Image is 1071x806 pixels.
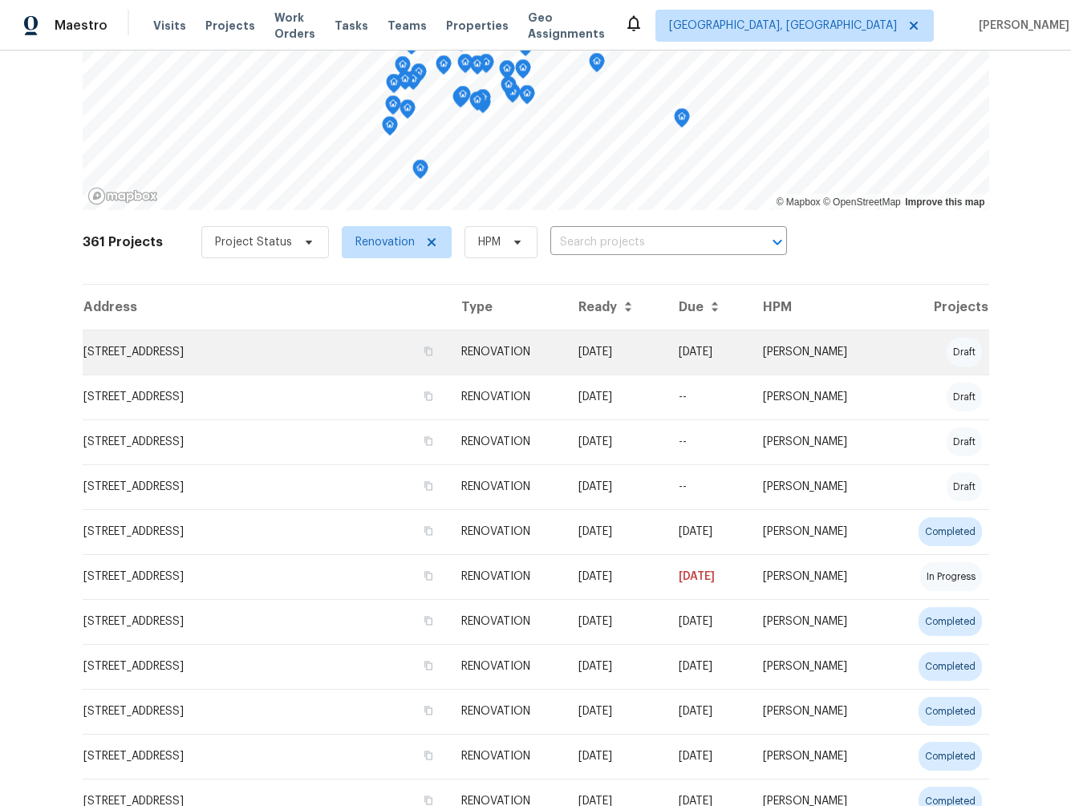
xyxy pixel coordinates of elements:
[666,285,750,330] th: Due
[153,18,186,34] span: Visits
[669,18,897,34] span: [GEOGRAPHIC_DATA], [GEOGRAPHIC_DATA]
[750,599,886,644] td: [PERSON_NAME]
[475,89,491,114] div: Map marker
[823,196,901,208] a: OpenStreetMap
[83,375,448,419] td: [STREET_ADDRESS]
[355,234,415,250] span: Renovation
[674,108,690,133] div: Map marker
[750,689,886,734] td: [PERSON_NAME]
[478,234,501,250] span: HPM
[448,509,566,554] td: RENOVATION
[519,85,535,110] div: Map marker
[83,734,448,779] td: [STREET_ADDRESS]
[397,71,413,95] div: Map marker
[886,285,988,330] th: Projects
[515,59,531,84] div: Map marker
[501,76,517,101] div: Map marker
[566,464,667,509] td: Acq COE 2025-10-28T00:00:00.000Z
[766,231,789,253] button: Open
[387,18,427,34] span: Teams
[446,18,509,34] span: Properties
[666,330,750,375] td: [DATE]
[920,562,982,591] div: in progress
[750,375,886,419] td: [PERSON_NAME]
[666,419,750,464] td: --
[469,91,485,116] div: Map marker
[400,99,416,124] div: Map marker
[947,383,982,411] div: draft
[750,464,886,509] td: [PERSON_NAME]
[457,54,473,79] div: Map marker
[83,509,448,554] td: [STREET_ADDRESS]
[83,234,163,250] h2: 361 Projects
[452,88,469,113] div: Map marker
[421,389,436,403] button: Copy Address
[566,330,667,375] td: Acq COE 2025-11-04T00:00:00.000Z
[947,338,982,367] div: draft
[405,71,421,95] div: Map marker
[83,330,448,375] td: [STREET_ADDRESS]
[750,644,886,689] td: [PERSON_NAME]
[478,54,494,79] div: Map marker
[335,20,368,31] span: Tasks
[421,658,436,673] button: Copy Address
[750,734,886,779] td: [PERSON_NAME]
[436,55,452,80] div: Map marker
[589,53,605,78] div: Map marker
[666,509,750,554] td: [DATE]
[83,644,448,689] td: [STREET_ADDRESS]
[750,330,886,375] td: [PERSON_NAME]
[666,689,750,734] td: [DATE]
[750,554,886,599] td: [PERSON_NAME]
[566,419,667,464] td: Acq COE 2025-10-17T00:00:00.000Z
[83,554,448,599] td: [STREET_ADDRESS]
[83,285,448,330] th: Address
[421,569,436,583] button: Copy Address
[666,464,750,509] td: --
[666,375,750,419] td: --
[528,10,605,42] span: Geo Assignments
[566,554,667,599] td: Acq COE 2025-09-30T00:00:00.000Z
[87,187,158,205] a: Mapbox homepage
[666,554,750,599] td: [DATE]
[448,644,566,689] td: RENOVATION
[566,644,667,689] td: Acq COE 2025-09-05T00:00:00.000Z
[499,60,515,85] div: Map marker
[566,734,667,779] td: Acq COE 2025-08-22T00:00:00.000Z
[448,734,566,779] td: RENOVATION
[566,509,667,554] td: Acq COE 2025-09-15T00:00:00.000Z
[455,86,471,111] div: Map marker
[421,748,436,763] button: Copy Address
[83,689,448,734] td: [STREET_ADDRESS]
[215,234,292,250] span: Project Status
[205,18,255,34] span: Projects
[421,703,436,718] button: Copy Address
[972,18,1069,34] span: [PERSON_NAME]
[919,652,982,681] div: completed
[919,517,982,546] div: completed
[421,479,436,493] button: Copy Address
[448,285,566,330] th: Type
[83,419,448,464] td: [STREET_ADDRESS]
[947,472,982,501] div: draft
[566,285,667,330] th: Ready
[448,419,566,464] td: RENOVATION
[411,63,427,88] div: Map marker
[566,599,667,644] td: Acq COE 2025-08-06T00:00:00.000Z
[83,599,448,644] td: [STREET_ADDRESS]
[421,614,436,628] button: Copy Address
[412,160,428,184] div: Map marker
[947,427,982,456] div: draft
[448,554,566,599] td: RENOVATION
[448,689,566,734] td: RENOVATION
[566,375,667,419] td: Acq COE 2025-10-31T00:00:00.000Z
[666,599,750,644] td: [DATE]
[448,330,566,375] td: RENOVATION
[750,285,886,330] th: HPM
[919,742,982,771] div: completed
[550,230,742,255] input: Search projects
[448,464,566,509] td: RENOVATION
[55,18,108,34] span: Maestro
[395,56,411,81] div: Map marker
[750,509,886,554] td: [PERSON_NAME]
